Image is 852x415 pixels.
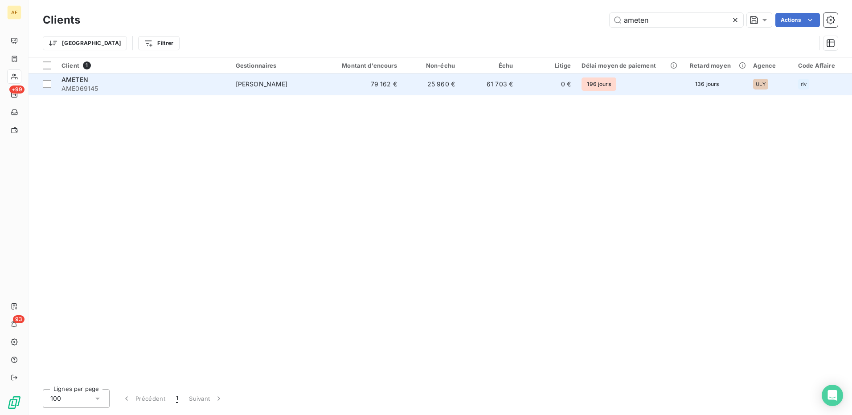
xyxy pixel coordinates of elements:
[50,394,61,403] span: 100
[822,385,843,406] div: Open Intercom Messenger
[43,36,127,50] button: [GEOGRAPHIC_DATA]
[756,81,765,87] span: ULY
[138,36,179,50] button: Filtrer
[610,13,743,27] input: Rechercher
[83,61,91,69] span: 1
[13,315,25,323] span: 93
[7,395,21,410] img: Logo LeanPay
[171,389,184,408] button: 1
[582,62,679,69] div: Délai moyen de paiement
[61,84,225,93] span: AME069145
[184,389,229,408] button: Suivant
[236,80,288,88] span: [PERSON_NAME]
[801,81,807,87] span: riv
[9,85,25,94] span: +99
[43,12,80,28] h3: Clients
[402,73,460,95] td: 25 960 €
[690,77,724,91] span: 136 jours
[775,13,820,27] button: Actions
[518,73,576,95] td: 0 €
[61,76,88,83] span: AMETEN
[330,62,397,69] div: Montant d'encours
[753,62,787,69] div: Agence
[61,62,79,69] span: Client
[460,73,518,95] td: 61 703 €
[236,62,319,69] div: Gestionnaires
[408,62,455,69] div: Non-échu
[466,62,513,69] div: Échu
[798,62,847,69] div: Code Affaire
[7,5,21,20] div: AF
[582,77,616,91] span: 196 jours
[324,73,402,95] td: 79 162 €
[524,62,571,69] div: Litige
[690,62,742,69] div: Retard moyen
[176,394,178,403] span: 1
[117,389,171,408] button: Précédent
